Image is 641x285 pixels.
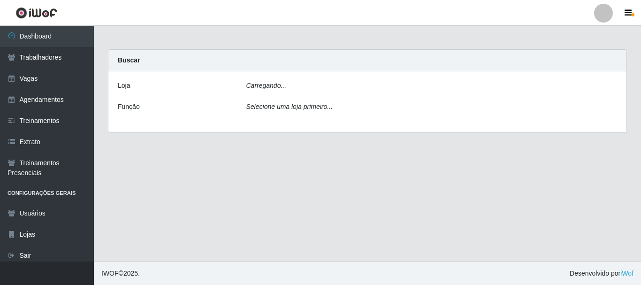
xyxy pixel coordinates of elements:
i: Selecione uma loja primeiro... [246,103,333,110]
span: © 2025 . [101,269,140,278]
i: Carregando... [246,82,287,89]
span: IWOF [101,270,119,277]
label: Função [118,102,140,112]
a: iWof [620,270,633,277]
span: Desenvolvido por [570,269,633,278]
strong: Buscar [118,56,140,64]
img: CoreUI Logo [15,7,57,19]
label: Loja [118,81,130,91]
